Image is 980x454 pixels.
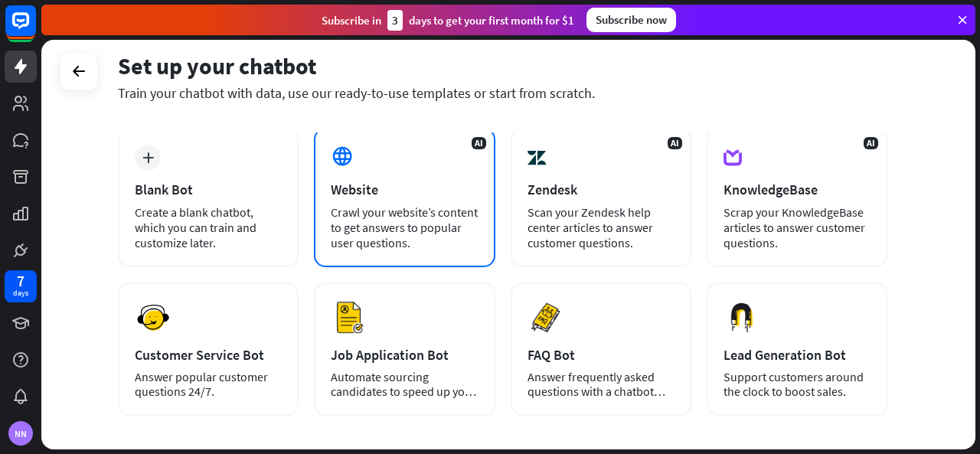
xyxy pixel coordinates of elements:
div: Lead Generation Bot [724,346,871,364]
div: Job Application Bot [331,346,478,364]
div: Automate sourcing candidates to speed up your hiring process. [331,370,478,399]
div: Scan your Zendesk help center articles to answer customer questions. [528,204,675,250]
div: Create a blank chatbot, which you can train and customize later. [135,204,282,250]
div: KnowledgeBase [724,181,871,198]
div: Zendesk [528,181,675,198]
span: AI [472,137,486,149]
div: Answer popular customer questions 24/7. [135,370,282,399]
div: Set up your chatbot [118,51,887,80]
div: 3 [387,10,403,31]
div: Subscribe now [586,8,676,32]
div: Answer frequently asked questions with a chatbot and save your time. [528,370,675,399]
div: days [13,288,28,299]
div: Support customers around the clock to boost sales. [724,370,871,399]
span: AI [668,137,682,149]
a: 7 days [5,270,37,302]
i: plus [142,152,154,163]
div: Customer Service Bot [135,346,282,364]
div: Website [331,181,478,198]
div: Crawl your website’s content to get answers to popular user questions. [331,204,478,250]
div: Scrap your KnowledgeBase articles to answer customer questions. [724,204,871,250]
div: FAQ Bot [528,346,675,364]
div: Train your chatbot with data, use our ready-to-use templates or start from scratch. [118,84,887,102]
div: Subscribe in days to get your first month for $1 [322,10,574,31]
span: AI [864,137,878,149]
div: Blank Bot [135,181,282,198]
div: 7 [17,274,24,288]
div: NN [8,421,33,446]
button: Open LiveChat chat widget [12,6,58,52]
